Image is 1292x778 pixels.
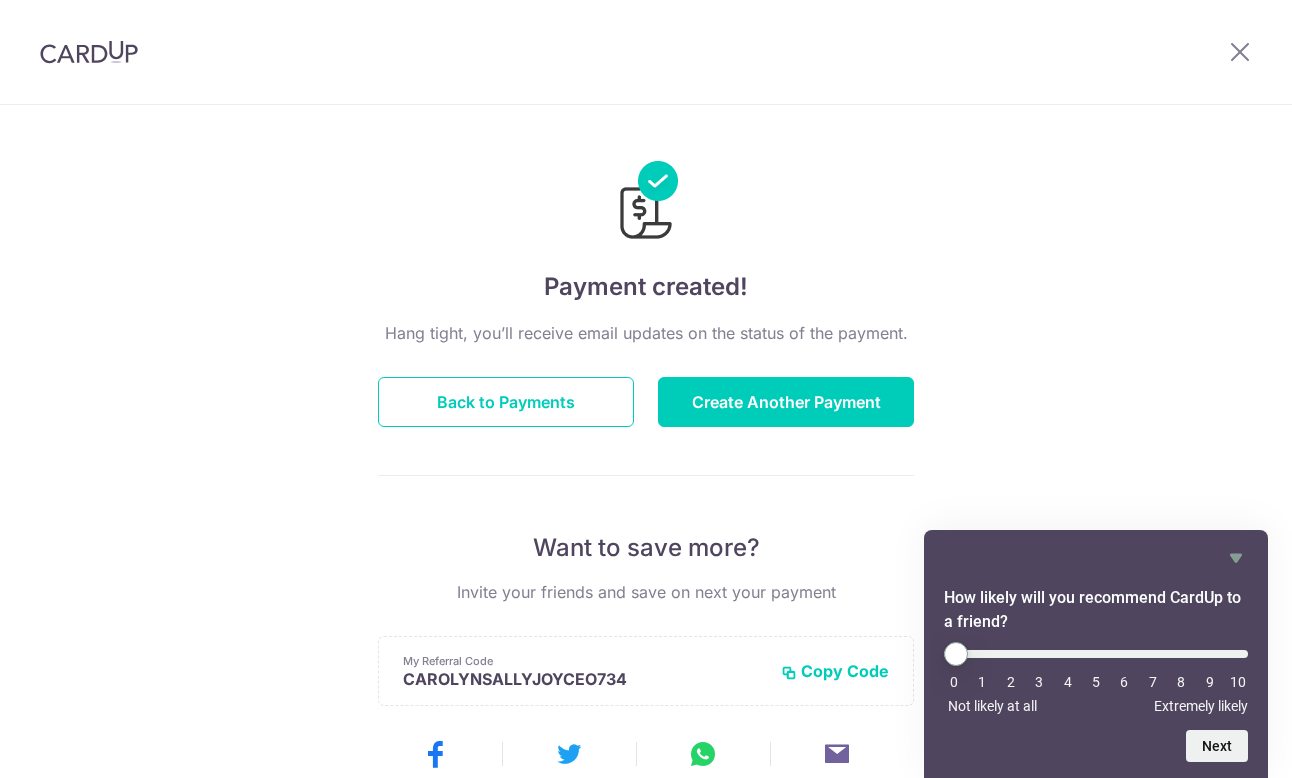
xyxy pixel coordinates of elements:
img: CardUp [40,40,138,64]
li: 6 [1114,674,1134,690]
li: 0 [944,674,964,690]
p: Hang tight, you’ll receive email updates on the status of the payment. [378,321,914,345]
li: 5 [1086,674,1106,690]
h4: Payment created! [378,269,914,305]
li: 9 [1200,674,1220,690]
p: CAROLYNSALLYJOYCEO734 [403,669,765,689]
span: Extremely likely [1154,698,1248,714]
button: Create Another Payment [658,377,914,427]
button: Copy Code [781,661,889,681]
p: Invite your friends and save on next your payment [378,580,914,604]
p: My Referral Code [403,653,765,669]
div: How likely will you recommend CardUp to a friend? Select an option from 0 to 10, with 0 being Not... [944,642,1248,714]
li: 7 [1143,674,1163,690]
li: 1 [972,674,992,690]
img: Payments [614,161,678,245]
h2: How likely will you recommend CardUp to a friend? Select an option from 0 to 10, with 0 being Not... [944,586,1248,634]
span: Not likely at all [948,698,1037,714]
button: Hide survey [1224,546,1248,570]
li: 10 [1228,674,1248,690]
li: 4 [1058,674,1078,690]
div: How likely will you recommend CardUp to a friend? Select an option from 0 to 10, with 0 being Not... [944,546,1248,762]
li: 3 [1029,674,1049,690]
li: 8 [1171,674,1191,690]
li: 2 [1001,674,1021,690]
button: Back to Payments [378,377,634,427]
button: Next question [1186,730,1248,762]
p: Want to save more? [378,532,914,564]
